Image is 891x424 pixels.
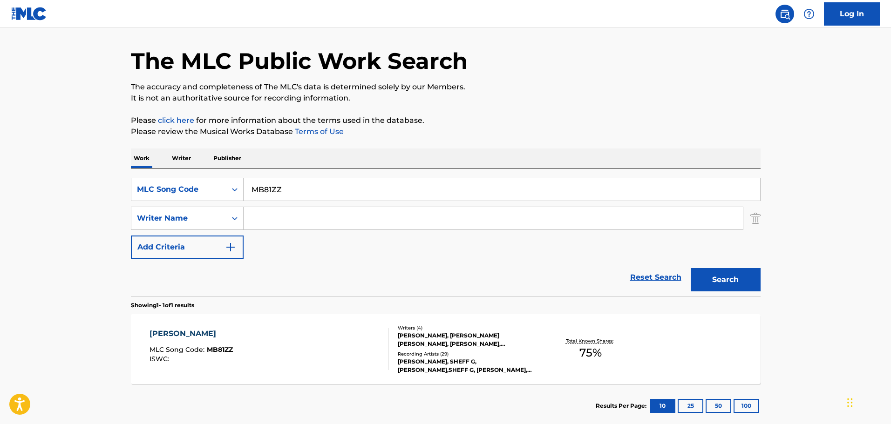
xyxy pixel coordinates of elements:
a: Log In [824,2,880,26]
p: Please for more information about the terms used in the database. [131,115,761,126]
p: Publisher [211,148,244,168]
button: 25 [678,399,703,413]
p: Writer [169,148,194,168]
span: MLC Song Code : [150,345,207,354]
img: search [779,8,790,20]
div: Recording Artists ( 29 ) [398,350,538,357]
span: MB81ZZ [207,345,233,354]
button: 100 [734,399,759,413]
div: [PERSON_NAME], SHEFF G, [PERSON_NAME],SHEFF G, [PERSON_NAME], [PERSON_NAME]|SHEFF G, SLEEPY HALLOW [398,357,538,374]
div: Writers ( 4 ) [398,324,538,331]
div: [PERSON_NAME] [150,328,233,339]
img: MLC Logo [11,7,47,20]
p: Work [131,148,152,168]
a: Terms of Use [293,127,344,136]
p: Results Per Page: [596,402,649,410]
p: Please review the Musical Works Database [131,126,761,137]
img: help [803,8,815,20]
a: Public Search [775,5,794,23]
div: [PERSON_NAME], [PERSON_NAME] [PERSON_NAME], [PERSON_NAME], [PERSON_NAME] [398,331,538,348]
div: MLC Song Code [137,184,221,195]
img: Delete Criterion [750,207,761,230]
p: The accuracy and completeness of The MLC's data is determined solely by our Members. [131,81,761,93]
div: Writer Name [137,213,221,224]
p: Showing 1 - 1 of 1 results [131,301,194,310]
button: 10 [650,399,675,413]
p: It is not an authoritative source for recording information. [131,93,761,104]
h1: The MLC Public Work Search [131,47,468,75]
span: ISWC : [150,355,171,363]
button: 50 [706,399,731,413]
a: click here [158,116,194,125]
a: Reset Search [626,267,686,288]
button: Search [691,268,761,291]
iframe: Chat Widget [844,379,891,424]
img: 9d2ae6d4665cec9f34b9.svg [225,242,236,253]
div: Help [800,5,818,23]
a: [PERSON_NAME]MLC Song Code:MB81ZZISWC:Writers (4)[PERSON_NAME], [PERSON_NAME] [PERSON_NAME], [PER... [131,314,761,384]
form: Search Form [131,178,761,296]
div: Drag [847,389,853,417]
button: Add Criteria [131,236,244,259]
span: 75 % [579,344,602,361]
p: Total Known Shares: [566,337,616,344]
